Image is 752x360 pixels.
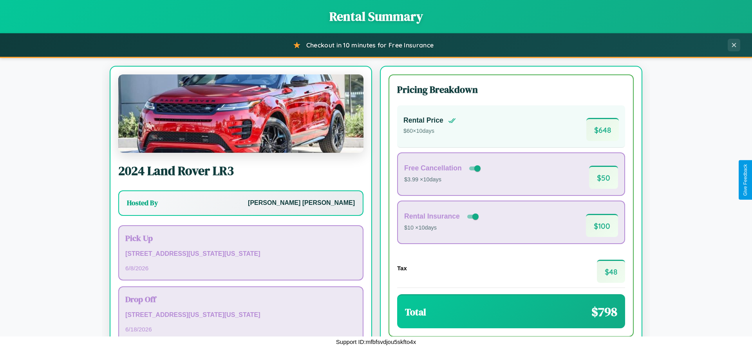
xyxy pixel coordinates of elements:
[586,118,619,141] span: $ 648
[336,336,416,347] p: Support ID: mfbfsvdjou5skfto4x
[127,198,158,208] h3: Hosted By
[404,223,480,233] p: $10 × 10 days
[306,41,434,49] span: Checkout in 10 minutes for Free Insurance
[404,212,460,221] h4: Rental Insurance
[404,175,482,185] p: $3.99 × 10 days
[8,8,744,25] h1: Rental Summary
[125,263,356,273] p: 6 / 8 / 2026
[397,83,625,96] h3: Pricing Breakdown
[125,232,356,244] h3: Pick Up
[586,214,618,237] span: $ 100
[591,303,617,320] span: $ 798
[597,260,625,283] span: $ 48
[743,164,748,196] div: Give Feedback
[403,126,456,136] p: $ 60 × 10 days
[589,166,618,189] span: $ 50
[125,324,356,335] p: 6 / 18 / 2026
[248,197,355,209] p: [PERSON_NAME] [PERSON_NAME]
[125,248,356,260] p: [STREET_ADDRESS][US_STATE][US_STATE]
[118,162,363,179] h2: 2024 Land Rover LR3
[405,306,426,318] h3: Total
[125,293,356,305] h3: Drop Off
[403,116,443,125] h4: Rental Price
[397,265,407,271] h4: Tax
[404,164,462,172] h4: Free Cancellation
[125,309,356,321] p: [STREET_ADDRESS][US_STATE][US_STATE]
[118,74,363,153] img: Land Rover LR3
